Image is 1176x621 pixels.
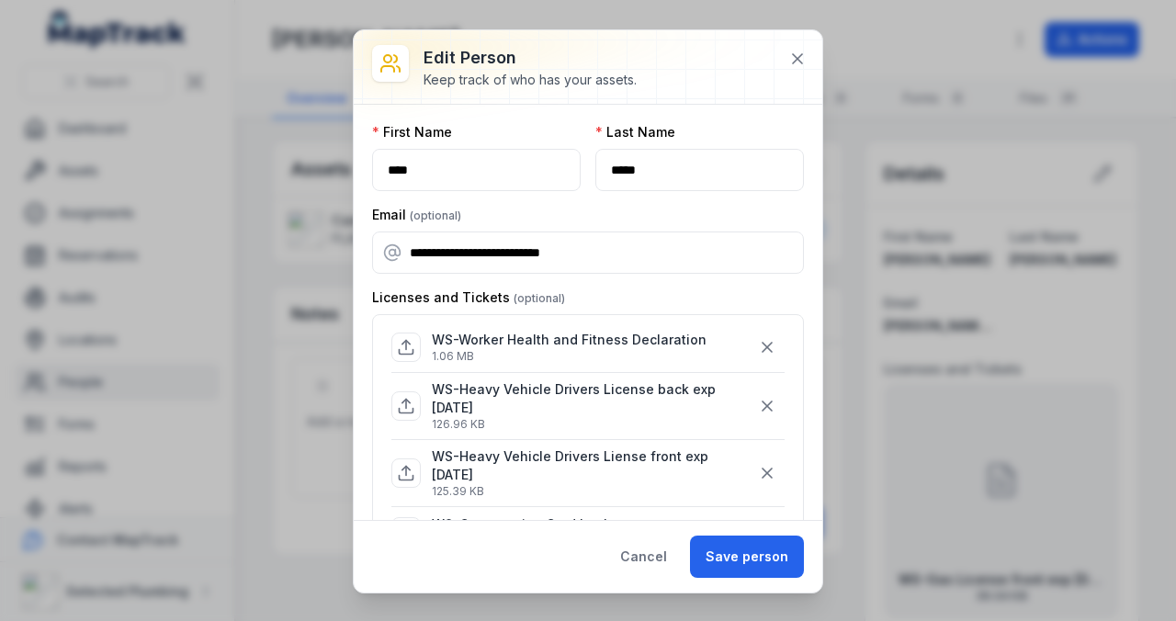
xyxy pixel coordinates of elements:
button: Save person [690,536,804,578]
div: Keep track of who has your assets. [424,71,637,89]
p: 1.06 MB [432,349,707,364]
h3: Edit person [424,45,637,71]
p: WS-Heavy Vehicle Drivers License back exp [DATE] [432,380,750,417]
p: 125.39 KB [432,484,750,499]
p: WS-Heavy Vehicle Drivers Liense front exp [DATE] [432,447,750,484]
p: WS-Construction Card back [432,515,611,534]
label: Licenses and Tickets [372,288,565,307]
label: Last Name [595,123,675,141]
button: Cancel [605,536,683,578]
p: 126.96 KB [432,417,750,432]
label: Email [372,206,461,224]
label: First Name [372,123,452,141]
p: WS-Worker Health and Fitness Declaration [432,331,707,349]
